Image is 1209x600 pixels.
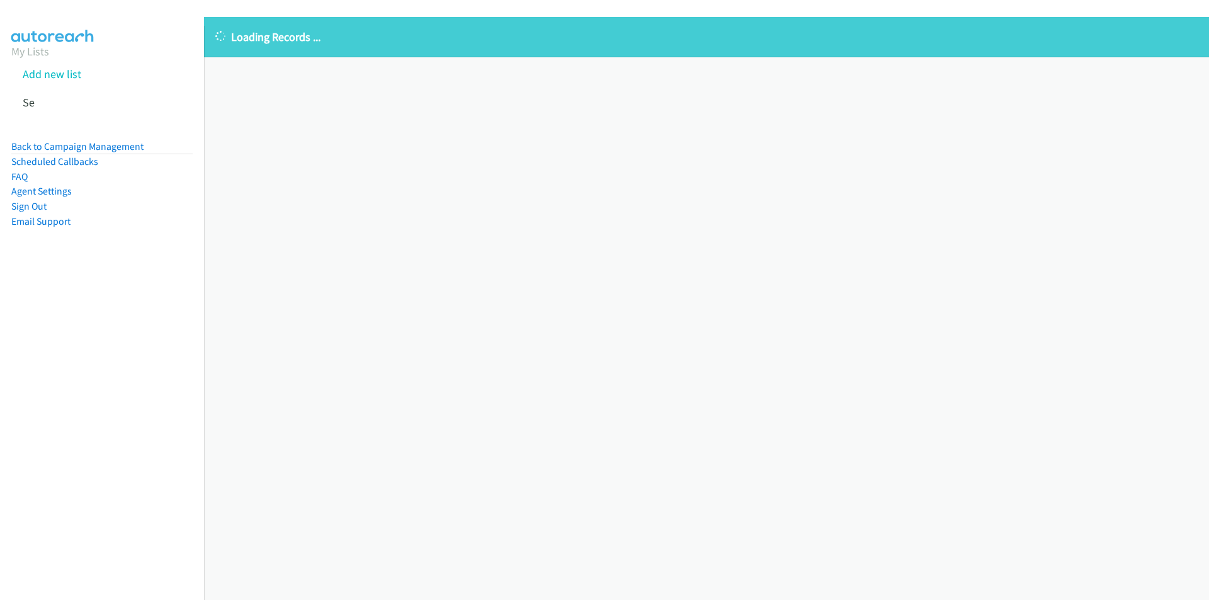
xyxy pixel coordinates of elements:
[11,171,28,183] a: FAQ
[23,67,81,81] a: Add new list
[11,185,72,197] a: Agent Settings
[11,200,47,212] a: Sign Out
[215,28,1198,45] p: Loading Records ...
[23,95,35,110] a: Se
[11,44,49,59] a: My Lists
[11,215,71,227] a: Email Support
[11,156,98,167] a: Scheduled Callbacks
[11,140,144,152] a: Back to Campaign Management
